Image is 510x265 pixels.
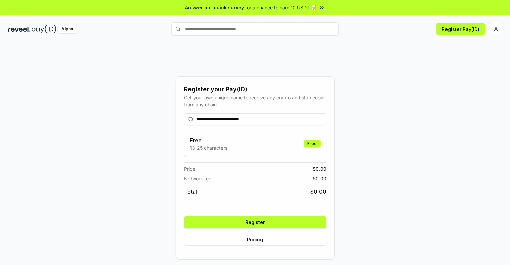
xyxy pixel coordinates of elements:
[190,136,227,144] h3: Free
[184,94,326,108] div: Get your own unique name to receive any crypto and stablecoin, from any chain
[304,140,321,147] div: Free
[184,165,195,172] span: Price
[184,188,197,196] span: Total
[313,165,326,172] span: $ 0.00
[32,25,56,33] img: pay_id
[184,85,326,94] div: Register your Pay(ID)
[184,175,211,182] span: Network fee
[58,25,77,33] div: Alpha
[245,4,317,11] span: for a chance to earn 10 USDT 📝
[310,188,326,196] span: $ 0.00
[185,4,244,11] span: Answer our quick survey
[313,175,326,182] span: $ 0.00
[184,216,326,228] button: Register
[8,25,30,33] img: reveel_dark
[184,234,326,246] button: Pricing
[190,144,227,151] p: 13-25 characters
[436,23,485,35] button: Register Pay(ID)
